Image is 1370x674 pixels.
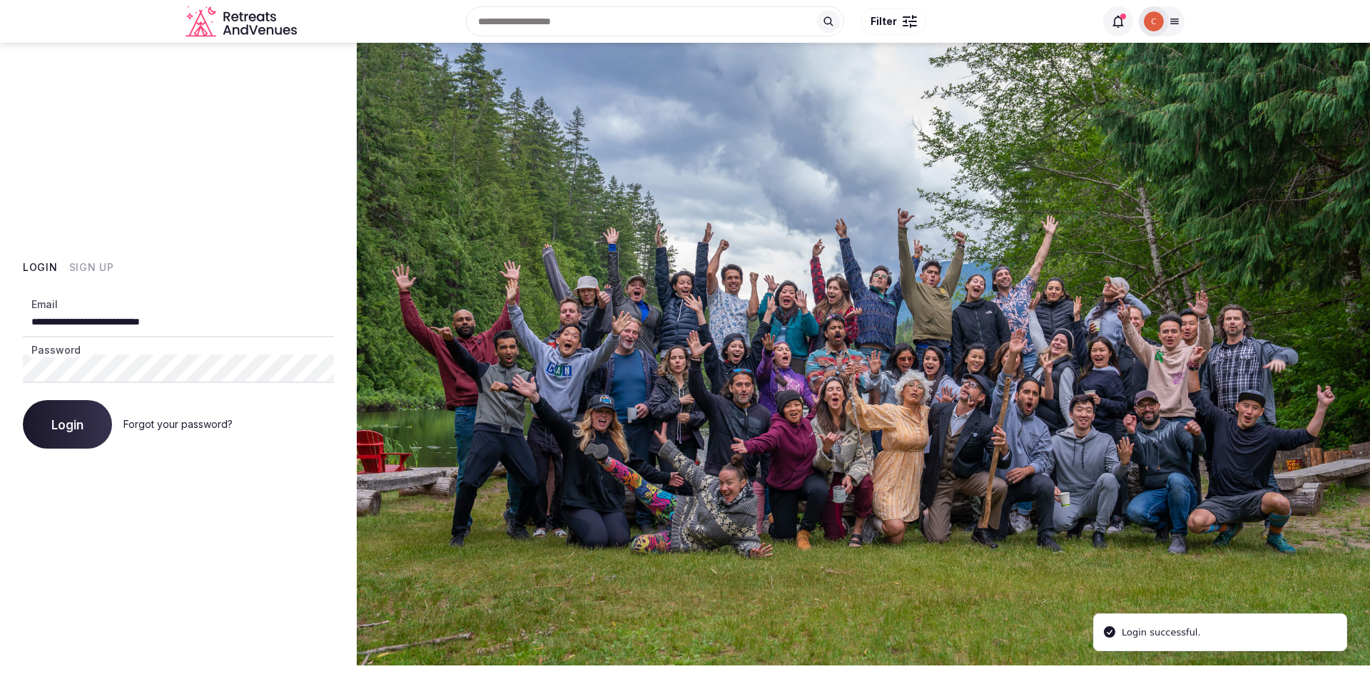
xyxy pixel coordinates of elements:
button: Login [23,260,58,275]
a: Visit the homepage [186,6,300,38]
a: Forgot your password? [123,418,233,430]
span: Filter [871,14,897,29]
div: Login successful. [1122,626,1201,640]
svg: Retreats and Venues company logo [186,6,300,38]
span: Login [51,417,83,432]
button: Login [23,400,112,449]
img: My Account Background [357,43,1370,665]
button: Sign Up [69,260,114,275]
img: Catalina [1144,11,1164,31]
button: Filter [861,8,926,35]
